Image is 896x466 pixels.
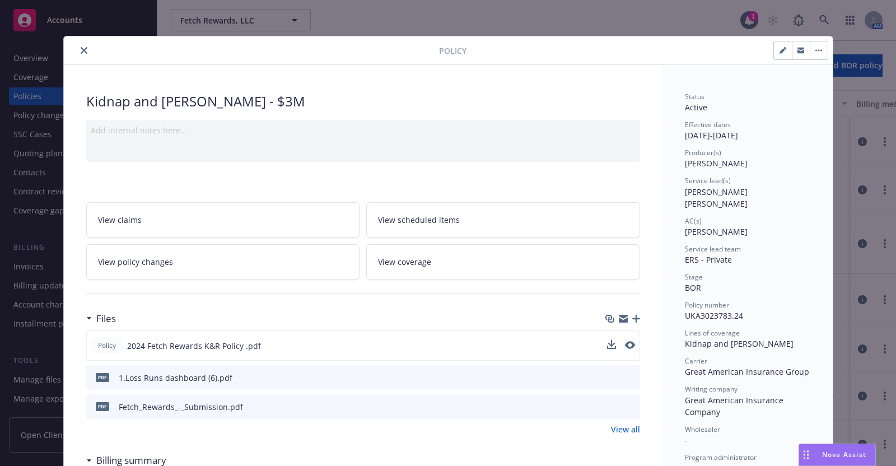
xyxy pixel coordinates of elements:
span: Stage [685,272,703,282]
span: Effective dates [685,120,731,129]
span: Status [685,92,704,101]
span: Writing company [685,384,738,394]
button: Nova Assist [799,444,876,466]
span: Program administrator [685,453,757,462]
span: View claims [98,214,142,226]
span: pdf [96,402,109,411]
div: Kidnap and [PERSON_NAME] - $3M [86,92,640,111]
span: [PERSON_NAME] [685,158,748,169]
span: [PERSON_NAME] [PERSON_NAME] [685,187,750,209]
span: - [685,435,688,445]
button: download file [607,340,616,349]
span: ERS - Private [685,254,732,265]
div: Files [86,311,116,326]
span: Carrier [685,356,707,366]
a: View claims [86,202,360,237]
div: Drag to move [799,444,813,465]
a: View coverage [366,244,640,279]
div: Add internal notes here... [91,124,636,136]
button: close [77,44,91,57]
span: 2024 Fetch Rewards K&R Policy .pdf [127,340,261,352]
span: Great American Insurance Company [685,395,786,417]
button: preview file [625,341,635,349]
span: Producer(s) [685,148,721,157]
span: Policy [96,341,118,351]
div: Fetch_Rewards_-_Submission.pdf [119,401,243,413]
span: Policy [439,45,466,57]
h3: Files [96,311,116,326]
button: download file [607,340,616,352]
span: View policy changes [98,256,173,268]
div: [DATE] - [DATE] [685,120,810,141]
span: Active [685,102,707,113]
span: BOR [685,282,701,293]
span: View scheduled items [378,214,460,226]
span: Nova Assist [822,450,866,459]
button: download file [608,401,617,413]
span: AC(s) [685,216,702,226]
span: [PERSON_NAME] [685,226,748,237]
span: Wholesaler [685,425,720,434]
a: View scheduled items [366,202,640,237]
a: View policy changes [86,244,360,279]
button: download file [608,372,617,384]
div: 1.Loss Runs dashboard (6).pdf [119,372,232,384]
a: View all [611,423,640,435]
span: Service lead(s) [685,176,731,185]
span: Great American Insurance Group [685,366,809,377]
span: Lines of coverage [685,328,740,338]
button: preview file [626,401,636,413]
span: Service lead team [685,244,741,254]
span: View coverage [378,256,431,268]
span: pdf [96,373,109,381]
button: preview file [626,372,636,384]
span: UKA3023783.24 [685,310,743,321]
span: Kidnap and [PERSON_NAME] [685,338,794,349]
button: preview file [625,340,635,352]
span: Policy number [685,300,729,310]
